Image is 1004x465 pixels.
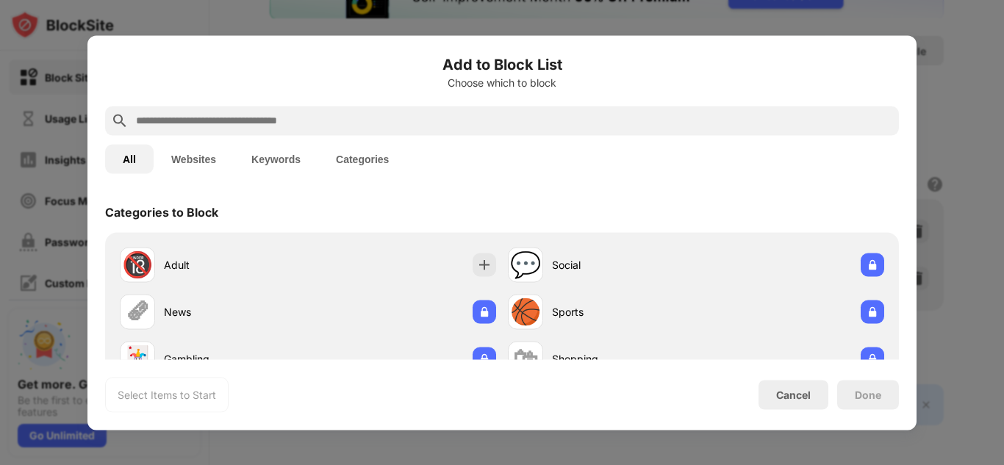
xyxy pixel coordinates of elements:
[510,297,541,327] div: 🏀
[552,257,696,273] div: Social
[105,204,218,219] div: Categories to Block
[510,250,541,280] div: 💬
[552,304,696,320] div: Sports
[855,389,881,400] div: Done
[154,144,234,173] button: Websites
[513,344,538,374] div: 🛍
[318,144,406,173] button: Categories
[776,389,811,401] div: Cancel
[118,387,216,402] div: Select Items to Start
[122,344,153,374] div: 🃏
[105,53,899,75] h6: Add to Block List
[105,76,899,88] div: Choose which to block
[164,304,308,320] div: News
[125,297,150,327] div: 🗞
[552,351,696,367] div: Shopping
[122,250,153,280] div: 🔞
[234,144,318,173] button: Keywords
[111,112,129,129] img: search.svg
[105,144,154,173] button: All
[164,257,308,273] div: Adult
[164,351,308,367] div: Gambling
